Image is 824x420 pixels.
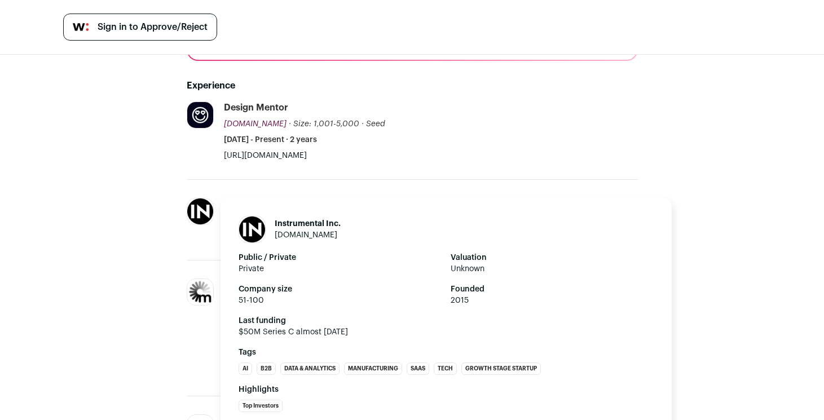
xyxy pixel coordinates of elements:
[451,295,654,306] span: 2015
[239,263,442,275] span: Private
[239,347,654,358] strong: Tags
[187,279,213,305] img: 2f720291257826f2f45804d8638104911da91e4bf0b313f35b7d26f3d15a0cb9.jpg
[239,295,442,306] span: 51-100
[224,150,638,161] p: [URL][DOMAIN_NAME]
[98,20,208,34] span: Sign in to Approve/Reject
[434,362,457,375] li: Tech
[239,384,654,395] strong: Highlights
[344,362,402,375] li: Manufacturing
[451,284,654,295] strong: Founded
[239,400,283,412] li: Top Investors
[239,284,442,295] strong: Company size
[280,362,340,375] li: Data & Analytics
[451,263,654,275] span: Unknown
[461,362,541,375] li: Growth Stage Startup
[224,101,288,114] div: Design Mentor
[257,362,276,375] li: B2B
[362,118,364,130] span: ·
[224,134,317,145] span: [DATE] - Present · 2 years
[366,120,385,128] span: Seed
[289,120,359,128] span: · Size: 1,001-5,000
[187,79,638,92] h2: Experience
[239,315,654,326] strong: Last funding
[187,102,213,128] img: 1f80ffacdffde4e44b8dcd61ecc55169d2dd828fe8c8388c87752985703542d1.jpg
[187,198,213,224] img: b1923c53ce1854f29abbf8f3adfe71ea61ed4a0d013767a3c574033407fcc0c2.jpg
[407,362,429,375] li: SaaS
[239,326,654,338] span: $50M Series C almost [DATE]
[224,120,287,128] span: [DOMAIN_NAME]
[239,362,252,375] li: AI
[63,14,217,41] a: Sign in to Approve/Reject
[451,252,654,263] strong: Valuation
[73,23,89,31] img: wellfound-symbol-flush-black-fb3c872781a75f747ccb3a119075da62bfe97bd399995f84a933054e44a575c4.png
[275,231,337,239] a: [DOMAIN_NAME]
[239,252,442,263] strong: Public / Private
[239,216,265,242] img: b1923c53ce1854f29abbf8f3adfe71ea61ed4a0d013767a3c574033407fcc0c2.jpg
[275,218,341,229] h1: Instrumental Inc.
